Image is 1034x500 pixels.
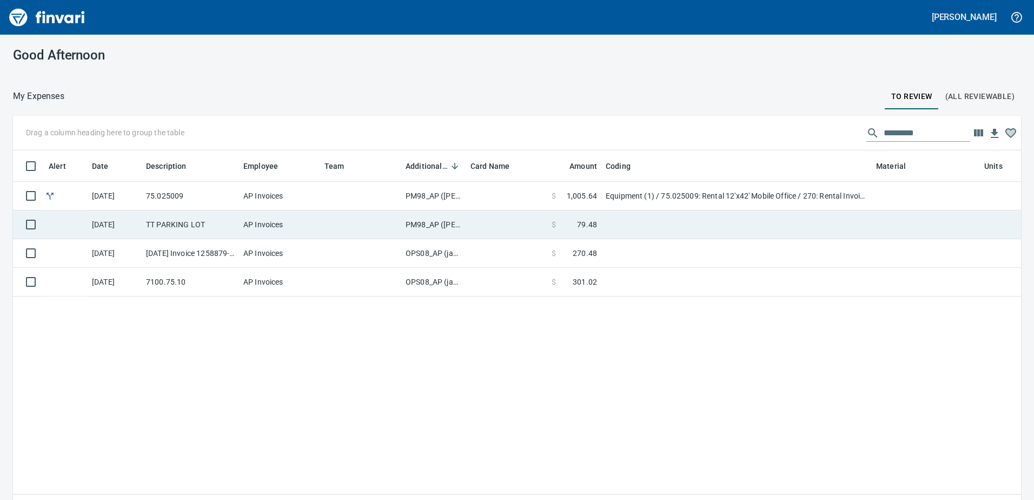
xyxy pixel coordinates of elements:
span: To Review [891,90,932,103]
span: Units [984,160,1003,173]
td: [DATE] [88,268,142,297]
button: [PERSON_NAME] [929,9,999,25]
span: Amount [555,160,597,173]
span: Units [984,160,1017,173]
span: Material [876,160,920,173]
td: OPS08_AP (janettep, samr) [401,268,466,297]
span: 1,005.64 [567,190,597,201]
td: TT PARKING LOT [142,210,239,239]
p: Drag a column heading here to group the table [26,127,184,138]
span: Card Name [470,160,523,173]
span: Alert [49,160,80,173]
span: 301.02 [573,277,597,287]
td: PM98_AP ([PERSON_NAME], [PERSON_NAME]) [401,182,466,210]
span: Employee [243,160,292,173]
td: 75.025009 [142,182,239,210]
span: $ [552,219,556,230]
td: PM98_AP ([PERSON_NAME], [PERSON_NAME]) [401,210,466,239]
td: [DATE] [88,239,142,268]
span: Alert [49,160,66,173]
td: AP Invoices [239,210,320,239]
span: $ [552,190,556,201]
span: Coding [606,160,645,173]
button: Column choices favorited. Click to reset to default [1003,125,1019,141]
span: Description [146,160,201,173]
span: Employee [243,160,278,173]
span: Material [876,160,906,173]
span: Amount [569,160,597,173]
span: Coding [606,160,631,173]
td: [DATE] [88,210,142,239]
p: My Expenses [13,90,64,103]
span: 270.48 [573,248,597,259]
span: $ [552,248,556,259]
span: Card Name [470,160,509,173]
span: Additional Reviewer [406,160,448,173]
td: Equipment (1) / 75.025009: Rental 12'x42' Mobile Office / 270: Rental Invoice / 6: Rental [601,182,872,210]
span: Team [324,160,344,173]
span: $ [552,277,556,287]
td: [DATE] [88,182,142,210]
td: OPS08_AP (janettep, samr) [401,239,466,268]
span: Date [92,160,109,173]
td: [DATE] Invoice 1258879-0 from OPNW - Office Products Nationwide (1-29901) [142,239,239,268]
nav: breadcrumb [13,90,64,103]
span: Date [92,160,123,173]
span: Split transaction [44,192,56,199]
h5: [PERSON_NAME] [932,11,997,23]
span: 79.48 [577,219,597,230]
td: AP Invoices [239,268,320,297]
span: Team [324,160,359,173]
td: AP Invoices [239,182,320,210]
td: AP Invoices [239,239,320,268]
span: (All Reviewable) [945,90,1015,103]
h3: Good Afternoon [13,48,332,63]
span: Description [146,160,187,173]
button: Choose columns to display [970,125,986,141]
img: Finvari [6,4,88,30]
span: Additional Reviewer [406,160,462,173]
td: 7100.75.10 [142,268,239,297]
button: Download Table [986,126,1003,142]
